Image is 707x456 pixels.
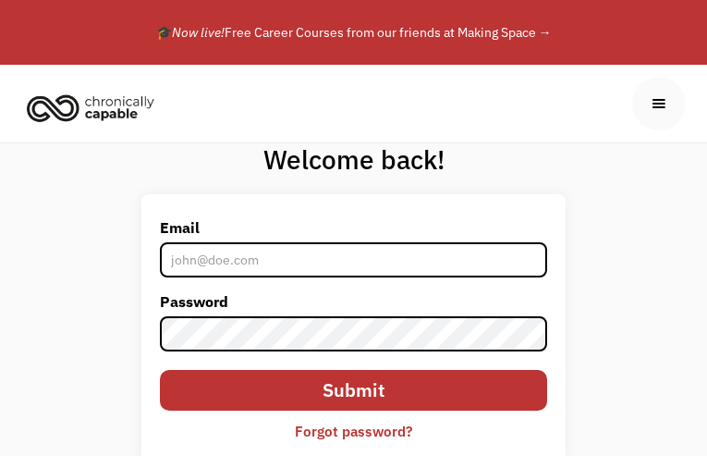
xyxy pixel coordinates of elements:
input: john@doe.com [160,242,547,277]
em: Now live! [172,24,225,41]
a: Forgot password? [281,415,426,447]
div: 🎓 Free Career Courses from our friends at Making Space → [63,21,645,43]
h1: Welcome back! [141,143,566,176]
div: menu [632,77,686,130]
form: Email Form 2 [160,213,547,447]
img: Chronically Capable logo [21,87,160,128]
div: Forgot password? [295,420,412,442]
a: home [21,87,168,128]
label: Email [160,213,547,242]
input: Submit [160,370,547,411]
label: Password [160,287,547,316]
